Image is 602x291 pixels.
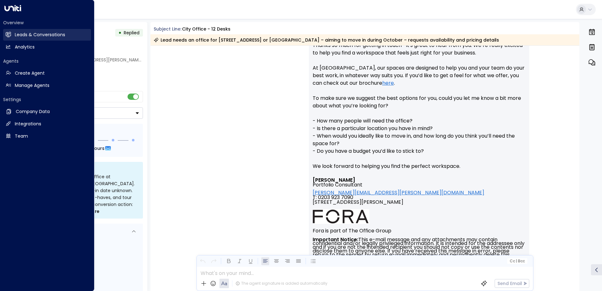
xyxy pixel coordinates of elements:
div: City Office - 12 desks [182,26,230,32]
img: AIorK4ysLkpAD1VLoJghiceWoVRmgk1XU2vrdoLkeDLGAFfv_vh6vnfJOA1ilUWLDOVq3gZTs86hLsHm3vG- [313,209,369,224]
font: Fora is part of The Office Group [313,227,391,234]
span: Portfolio Consultant [313,182,362,187]
h2: Company Data [16,108,50,115]
h2: Analytics [15,44,35,50]
div: • [118,27,122,38]
h2: Settings [3,96,91,103]
h2: Integrations [15,121,41,127]
span: [STREET_ADDRESS][PERSON_NAME] [313,200,403,209]
a: Integrations [3,118,91,130]
a: Create Agent [3,67,91,79]
span: T: 0203 923 7090 [313,195,353,200]
p: Hi [PERSON_NAME], Thanks so much for getting in touch—it's great to hear from you. We’re really e... [313,26,525,178]
span: | [516,259,517,263]
div: Next Follow Up: [31,145,138,152]
h2: Manage Agents [15,82,49,89]
h2: Create Agent [15,70,45,77]
div: The agent signature is added automatically [236,281,327,286]
strong: Important Notice: [313,236,358,243]
a: Analytics [3,41,91,53]
span: Subject Line: [154,26,181,32]
h2: Agents [3,58,91,64]
div: Lead needs an office for [STREET_ADDRESS] or [GEOGRAPHIC_DATA] – aiming to move in during October... [154,37,499,43]
button: Undo [199,257,207,265]
a: here [382,79,394,87]
a: Company Data [3,106,91,117]
div: Follow Up Sequence [31,129,138,135]
a: Leads & Conversations [3,29,91,41]
a: Team [3,130,91,142]
span: In about 23 hours [64,145,105,152]
a: [PERSON_NAME][EMAIL_ADDRESS][PERSON_NAME][DOMAIN_NAME] [313,190,484,195]
h2: Team [15,133,28,140]
h2: Overview [3,20,91,26]
a: Manage Agents [3,80,91,91]
span: Replied [124,30,139,36]
button: Redo [210,257,218,265]
span: [PERSON_NAME][EMAIL_ADDRESS][PERSON_NAME][DOMAIN_NAME] [36,57,178,63]
h2: Leads & Conversations [15,31,65,38]
button: Cc|Bcc [507,258,527,264]
span: Cc Bcc [509,259,525,263]
font: [PERSON_NAME] [313,176,355,184]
